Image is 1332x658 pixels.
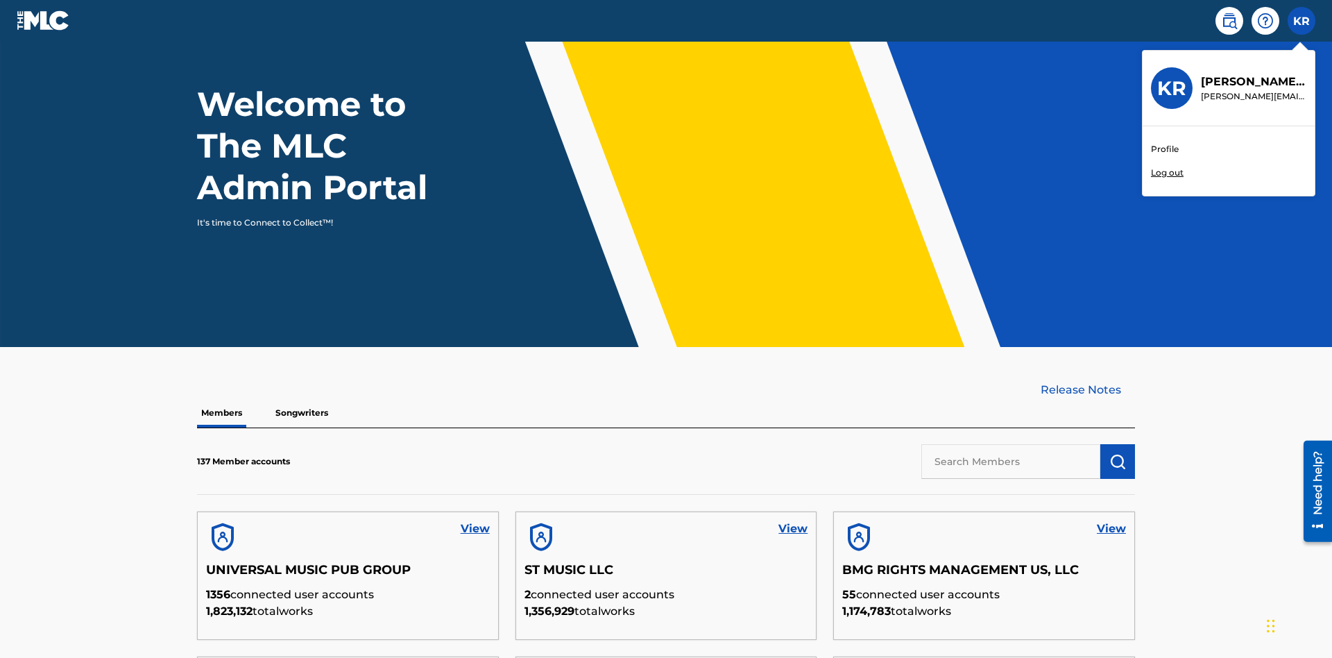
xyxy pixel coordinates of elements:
h3: KR [1157,76,1186,101]
img: Search Works [1109,453,1126,470]
img: account [524,521,558,554]
img: MLC Logo [17,10,70,31]
input: Search Members [921,444,1100,479]
h5: ST MUSIC LLC [524,562,808,587]
h5: BMG RIGHTS MANAGEMENT US, LLC [842,562,1126,587]
p: total works [524,603,808,620]
div: Drag [1267,605,1275,647]
h5: UNIVERSAL MUSIC PUB GROUP [206,562,490,587]
p: krystal.ribble@themlc.com [1201,90,1306,103]
span: 2 [524,588,531,601]
a: View [461,521,490,537]
span: KR [1293,13,1310,30]
p: 137 Member accounts [197,455,290,468]
img: search [1221,12,1238,29]
p: Members [197,398,246,428]
a: View [1097,521,1126,537]
p: connected user accounts [524,587,808,603]
span: 1,174,783 [842,605,891,618]
p: It's time to Connect to Collect™! [197,217,438,229]
p: connected user accounts [842,587,1126,603]
p: Songwriters [271,398,332,428]
span: 55 [842,588,856,601]
a: Public Search [1215,7,1243,35]
p: Log out [1151,167,1184,179]
img: account [206,521,239,554]
h1: Welcome to The MLC Admin Portal [197,83,456,208]
p: total works [842,603,1126,620]
p: Krystal Ribble [1201,74,1306,90]
span: 1356 [206,588,230,601]
img: help [1257,12,1274,29]
iframe: Chat Widget [1263,591,1332,658]
a: Profile [1151,143,1179,155]
iframe: Resource Center [1293,435,1332,549]
span: 1,823,132 [206,605,253,618]
p: total works [206,603,490,620]
p: connected user accounts [206,587,490,603]
a: Release Notes [1041,382,1135,398]
div: Help [1252,7,1279,35]
div: User Menu [1288,7,1315,35]
img: account [842,521,876,554]
a: View [778,521,808,537]
span: 1,356,929 [524,605,574,618]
